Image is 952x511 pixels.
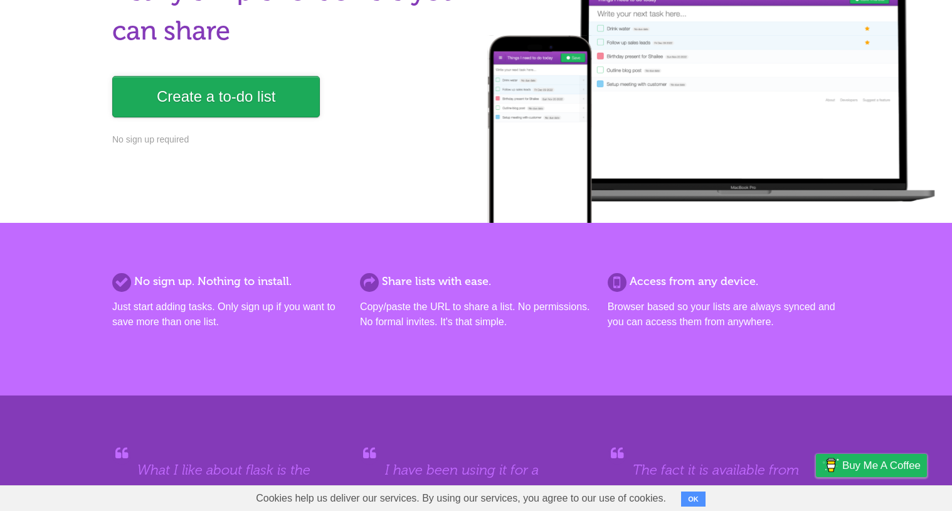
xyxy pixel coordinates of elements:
[681,492,706,507] button: OK
[608,273,840,290] h2: Access from any device.
[822,455,839,476] img: Buy me a coffee
[360,299,592,330] p: Copy/paste the URL to share a list. No permissions. No formal invites. It's that simple.
[112,273,344,290] h2: No sign up. Nothing to install.
[360,273,592,290] h2: Share lists with ease.
[112,299,344,330] p: Just start adding tasks. Only sign up if you want to save more than one list.
[842,455,921,476] span: Buy me a coffee
[112,76,320,117] a: Create a to-do list
[608,299,840,330] p: Browser based so your lists are always synced and you can access them from anywhere.
[816,454,927,477] a: Buy me a coffee
[112,133,468,146] p: No sign up required
[243,486,679,511] span: Cookies help us deliver our services. By using our services, you agree to our use of cookies.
